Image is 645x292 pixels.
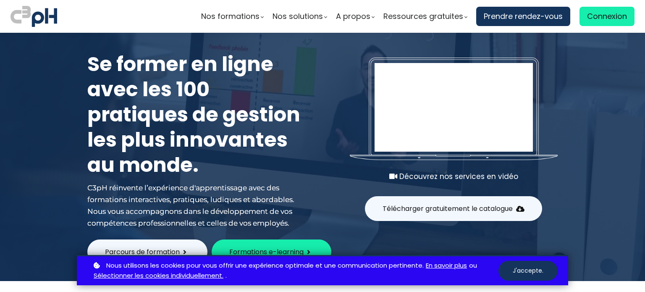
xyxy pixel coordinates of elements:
[383,10,463,23] span: Ressources gratuites
[212,239,331,264] button: Formations e-learning
[94,271,223,281] a: Sélectionner les cookies individuellement.
[201,10,260,23] span: Nos formations
[336,10,370,23] span: A propos
[87,52,306,178] h1: Se former en ligne avec les 100 pratiques de gestion les plus innovantes au monde.
[10,4,57,29] img: logo C3PH
[105,247,180,257] span: Parcours de formation
[579,7,635,26] a: Connexion
[350,171,558,182] div: Découvrez nos services en vidéo
[273,10,323,23] span: Nos solutions
[87,239,207,264] button: Parcours de formation
[476,7,570,26] a: Prendre rendez-vous
[106,260,424,271] span: Nous utilisons les cookies pour vous offrir une expérience optimale et une communication pertinente.
[484,10,563,23] span: Prendre rendez-vous
[365,196,542,221] button: Télécharger gratuitement le catalogue
[383,203,513,214] span: Télécharger gratuitement le catalogue
[229,247,304,257] span: Formations e-learning
[87,182,306,229] div: C3pH réinvente l’expérience d'apprentissage avec des formations interactives, pratiques, ludiques...
[498,261,558,281] button: J'accepte.
[426,260,467,271] a: En savoir plus
[92,260,498,281] p: ou .
[587,10,627,23] span: Connexion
